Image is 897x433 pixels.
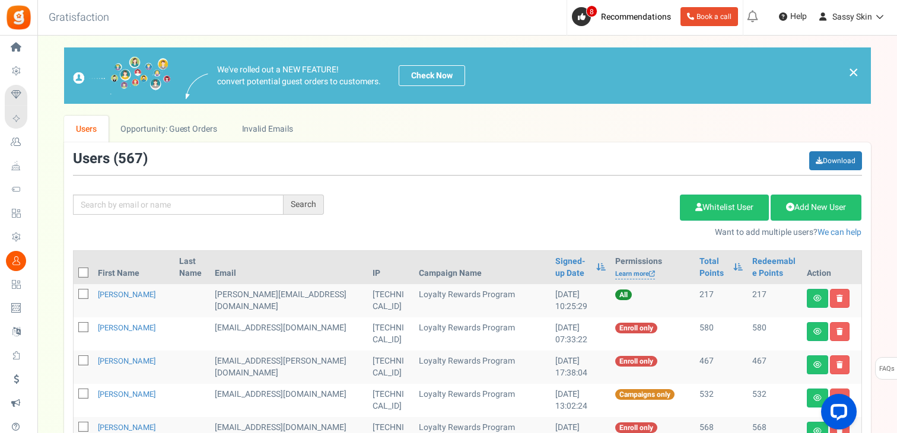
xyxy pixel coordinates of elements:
a: Add New User [771,195,861,221]
a: [PERSON_NAME] [98,322,155,333]
td: 467 [747,351,801,384]
a: [PERSON_NAME] [98,422,155,433]
a: Redeemable Points [752,256,797,279]
a: [PERSON_NAME] [98,289,155,300]
span: Enroll only [615,323,657,333]
input: Search by email or name [73,195,284,215]
a: × [848,65,859,79]
span: 8 [586,5,597,17]
p: Want to add multiple users? [342,227,862,238]
span: 567 [118,148,143,169]
td: [TECHNICAL_ID] [368,317,414,351]
span: All [615,289,632,300]
i: Delete user [836,295,843,302]
i: View details [813,328,822,335]
h3: Gratisfaction [36,6,122,30]
h3: Users ( ) [73,151,148,167]
td: Loyalty Rewards Program [414,384,551,417]
a: We can help [818,226,861,238]
i: Delete user [836,328,843,335]
span: Help [787,11,807,23]
td: [DATE] 17:38:04 [551,351,611,384]
td: Loyalty Rewards Program [414,284,551,317]
td: 532 [695,384,747,417]
img: images [73,56,171,95]
a: [PERSON_NAME] [98,389,155,400]
td: [EMAIL_ADDRESS][DOMAIN_NAME] [210,317,368,351]
td: [DATE] 10:25:29 [551,284,611,317]
a: Help [774,7,812,26]
td: Loyalty Rewards Program [414,351,551,384]
span: Campaigns only [615,389,675,400]
a: Users [64,116,109,142]
td: [TECHNICAL_ID] [368,284,414,317]
a: Book a call [680,7,738,26]
td: 532 [747,384,801,417]
td: [TECHNICAL_ID] [368,384,414,417]
span: Recommendations [601,11,671,23]
th: IP [368,251,414,284]
a: Download [809,151,862,170]
td: 217 [695,284,747,317]
p: We've rolled out a NEW FEATURE! convert potential guest orders to customers. [217,64,381,88]
i: Delete user [836,361,843,368]
th: Permissions [610,251,695,284]
a: Learn more [615,269,655,279]
a: Invalid Emails [230,116,305,142]
i: View details [813,361,822,368]
a: Total Points [699,256,727,279]
th: Email [210,251,368,284]
td: 580 [747,317,801,351]
th: Action [802,251,861,284]
span: Enroll only [615,356,657,367]
a: Signed-up Date [555,256,591,279]
span: Sassy Skin [832,11,872,23]
td: [TECHNICAL_ID] [368,351,414,384]
a: Whitelist User [680,195,769,221]
td: 580 [695,317,747,351]
td: [DATE] 13:02:24 [551,384,611,417]
a: Check Now [399,65,465,86]
a: 8 Recommendations [572,7,676,26]
a: Opportunity: Guest Orders [109,116,229,142]
div: Search [284,195,324,215]
span: FAQs [879,358,895,380]
td: [EMAIL_ADDRESS][DOMAIN_NAME] [210,384,368,417]
td: [EMAIL_ADDRESS][PERSON_NAME][DOMAIN_NAME] [210,351,368,384]
img: Gratisfaction [5,4,32,31]
td: [PERSON_NAME][EMAIL_ADDRESS][DOMAIN_NAME] [210,284,368,317]
th: Campaign Name [414,251,551,284]
img: images [186,74,208,99]
a: [PERSON_NAME] [98,355,155,367]
span: Enroll only [615,422,657,433]
td: [DATE] 07:33:22 [551,317,611,351]
td: Loyalty Rewards Program [414,317,551,351]
i: View details [813,295,822,302]
td: 217 [747,284,801,317]
th: First Name [93,251,174,284]
th: Last Name [174,251,210,284]
td: 467 [695,351,747,384]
